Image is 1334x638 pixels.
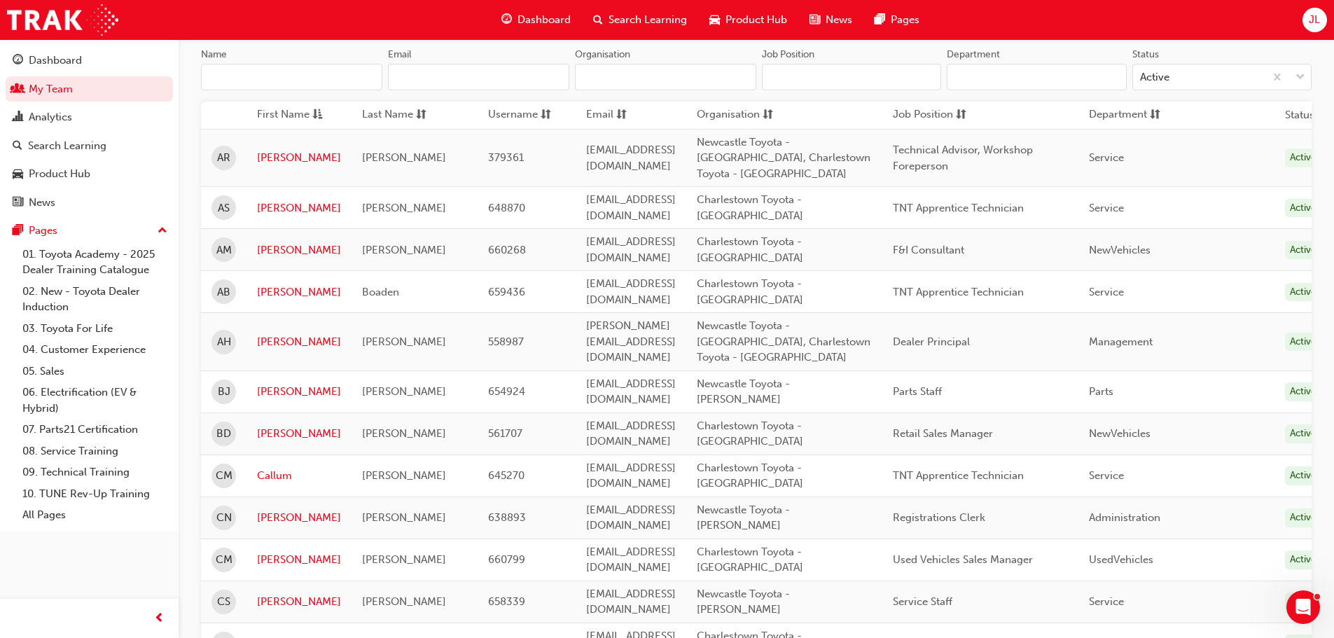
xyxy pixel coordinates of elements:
span: Charlestown Toyota - [GEOGRAPHIC_DATA] [697,462,803,490]
span: News [826,12,852,28]
span: sorting-icon [956,106,966,124]
button: Pages [6,218,173,244]
span: Job Position [893,106,953,124]
a: Callum [257,468,341,484]
a: All Pages [17,504,173,526]
span: Management [1089,335,1153,348]
span: Used Vehicles Sales Manager [893,553,1033,566]
span: [PERSON_NAME][EMAIL_ADDRESS][DOMAIN_NAME] [586,319,676,363]
a: guage-iconDashboard [490,6,582,34]
img: Trak [7,4,118,36]
span: 660268 [488,244,526,256]
span: [EMAIL_ADDRESS][DOMAIN_NAME] [586,588,676,616]
span: [PERSON_NAME] [362,553,446,566]
span: guage-icon [501,11,512,29]
div: Analytics [29,109,72,125]
span: guage-icon [13,55,23,67]
a: Analytics [6,104,173,130]
a: Search Learning [6,133,173,159]
span: [PERSON_NAME] [362,151,446,164]
span: TNT Apprentice Technician [893,202,1024,214]
span: BJ [218,384,230,400]
span: CM [216,552,232,568]
button: Usernamesorting-icon [488,106,565,124]
span: [EMAIL_ADDRESS][DOMAIN_NAME] [586,277,676,306]
span: BD [216,426,231,442]
span: 638893 [488,511,526,524]
span: pages-icon [13,225,23,237]
span: Charlestown Toyota - [GEOGRAPHIC_DATA] [697,419,803,448]
div: Product Hub [29,166,90,182]
a: 08. Service Training [17,441,173,462]
span: Dashboard [517,12,571,28]
span: AS [218,200,230,216]
span: car-icon [709,11,720,29]
div: Department [947,48,1000,62]
span: 660799 [488,553,525,566]
a: 09. Technical Training [17,462,173,483]
span: Service [1089,151,1124,164]
span: Administration [1089,511,1160,524]
div: Active [1285,592,1321,611]
span: down-icon [1295,69,1305,87]
a: news-iconNews [798,6,863,34]
div: Organisation [575,48,630,62]
input: Email [388,64,569,90]
span: sorting-icon [541,106,551,124]
div: Status [1132,48,1159,62]
span: CM [216,468,232,484]
a: 01. Toyota Academy - 2025 Dealer Training Catalogue [17,244,173,281]
button: Emailsorting-icon [586,106,663,124]
a: [PERSON_NAME] [257,242,341,258]
span: Technical Advisor, Workshop Foreperson [893,144,1033,172]
span: [EMAIL_ADDRESS][DOMAIN_NAME] [586,546,676,574]
span: up-icon [158,222,167,240]
span: Charlestown Toyota - [GEOGRAPHIC_DATA] [697,546,803,574]
div: Email [388,48,412,62]
a: News [6,190,173,216]
span: asc-icon [312,106,323,124]
span: [EMAIL_ADDRESS][DOMAIN_NAME] [586,504,676,532]
span: TNT Apprentice Technician [893,286,1024,298]
a: Dashboard [6,48,173,74]
span: [EMAIL_ADDRESS][DOMAIN_NAME] [586,193,676,222]
span: 645270 [488,469,524,482]
span: Charlestown Toyota - [GEOGRAPHIC_DATA] [697,235,803,264]
span: Search Learning [609,12,687,28]
span: AR [217,150,230,166]
span: Service Staff [893,595,952,608]
span: Newcastle Toyota - [PERSON_NAME] [697,504,790,532]
a: [PERSON_NAME] [257,510,341,526]
span: prev-icon [154,610,165,627]
span: [EMAIL_ADDRESS][DOMAIN_NAME] [586,235,676,264]
span: Last Name [362,106,413,124]
span: chart-icon [13,111,23,124]
div: Name [201,48,227,62]
span: 561707 [488,427,522,440]
div: Active [1285,148,1321,167]
a: [PERSON_NAME] [257,200,341,216]
span: [EMAIL_ADDRESS][DOMAIN_NAME] [586,419,676,448]
span: NewVehicles [1089,427,1151,440]
a: [PERSON_NAME] [257,334,341,350]
span: [PERSON_NAME] [362,244,446,256]
button: Last Namesorting-icon [362,106,439,124]
span: car-icon [13,168,23,181]
a: 07. Parts21 Certification [17,419,173,441]
span: CS [217,594,230,610]
a: [PERSON_NAME] [257,552,341,568]
iframe: Intercom live chat [1286,590,1320,624]
span: Newcastle Toyota - [PERSON_NAME] [697,377,790,406]
th: Status [1285,107,1314,123]
div: Active [1285,550,1321,569]
span: Service [1089,286,1124,298]
div: Active [1285,508,1321,527]
a: 05. Sales [17,361,173,382]
span: pages-icon [875,11,885,29]
span: AM [216,242,232,258]
span: Charlestown Toyota - [GEOGRAPHIC_DATA] [697,277,803,306]
span: UsedVehicles [1089,553,1153,566]
div: Active [1285,333,1321,352]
